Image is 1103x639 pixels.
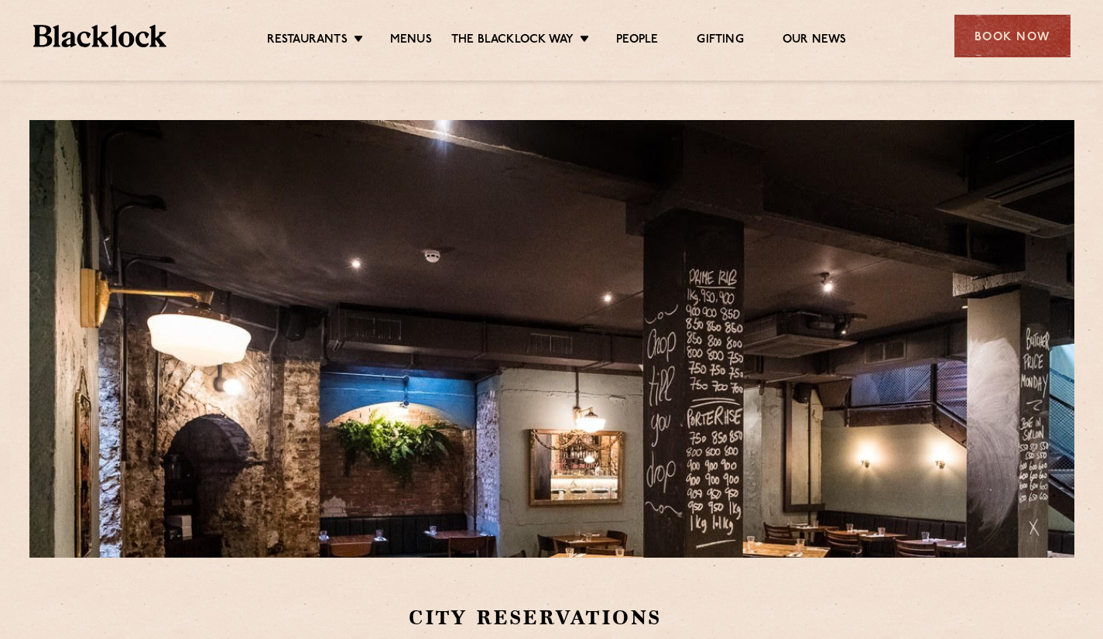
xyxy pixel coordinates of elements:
a: Menus [390,33,432,48]
a: People [616,33,658,48]
a: The Blacklock Way [451,33,574,48]
a: Restaurants [267,33,348,48]
h2: City Reservations [409,604,1002,631]
div: Book Now [954,15,1070,57]
img: BL_Textured_Logo-footer-cropped.svg [33,25,167,47]
a: Our News [783,33,847,48]
a: Gifting [697,33,743,48]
